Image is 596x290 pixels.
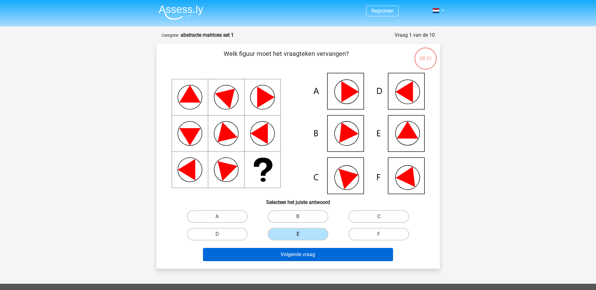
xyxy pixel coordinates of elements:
label: F [348,228,409,240]
label: A [187,210,248,223]
strong: abstracte matrices set 1 [181,32,234,38]
h6: Selecteer het juiste antwoord [167,194,430,205]
label: E [268,228,328,240]
button: Volgende vraag [203,248,393,261]
img: Assessly [159,5,203,20]
label: B [268,210,328,223]
a: Registreer [371,8,393,14]
label: D [187,228,248,240]
p: Welk figuur moet het vraagteken vervangen? [167,49,406,68]
small: Categorie: [161,33,179,38]
div: Vraag 1 van de 10 [395,31,435,39]
label: C [348,210,409,223]
div: 08:31 [414,47,437,62]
